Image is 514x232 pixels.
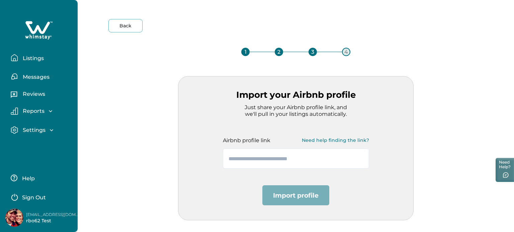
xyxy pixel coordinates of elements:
button: Messages [11,70,72,83]
p: Messages [21,74,50,80]
p: rbo62 Test [26,218,80,224]
button: Import profile [262,185,329,205]
p: Reports [21,108,45,114]
p: Airbnb profile link [223,137,270,144]
div: 3 [309,48,317,56]
button: Help [11,171,70,185]
p: Help [20,175,35,182]
p: Settings [21,127,46,134]
p: Reviews [21,91,45,97]
div: 1 [241,48,250,56]
button: Sign Out [11,190,70,203]
p: Listings [21,55,44,62]
button: Listings [11,51,72,64]
p: Just share your Airbnb profile link, and we'll pull in your listings automatically. [239,104,352,117]
button: Need help finding the link? [302,134,369,147]
div: 4 [342,48,350,56]
img: Whimstay Host [5,209,23,227]
p: [EMAIL_ADDRESS][DOMAIN_NAME] [26,211,80,218]
button: Settings [11,126,72,134]
button: Reports [11,107,72,115]
p: Sign Out [22,194,46,201]
p: Import your Airbnb profile [178,90,413,100]
div: 2 [275,48,283,56]
button: Reviews [11,88,72,102]
button: Back [108,19,143,32]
